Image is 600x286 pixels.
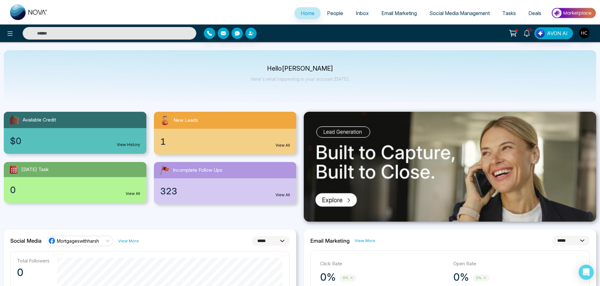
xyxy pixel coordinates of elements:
span: 10+ [527,27,532,33]
span: Deals [528,10,541,16]
a: Inbox [349,7,375,19]
img: Lead Flow [536,29,545,38]
button: AVON AI [534,27,573,39]
p: Hello [PERSON_NAME] [251,66,350,71]
a: Home [294,7,321,19]
span: Inbox [356,10,369,16]
p: Click Rate [320,260,447,267]
img: todayTask.svg [9,165,19,175]
span: People [327,10,343,16]
p: Open Rate [453,260,580,267]
p: Total Followers [17,258,50,264]
span: Mortgageswithharsh [57,238,99,244]
a: Social Media Management [423,7,496,19]
p: 0 [17,266,50,279]
a: View More [355,238,375,244]
span: Incomplete Follow Ups [173,167,222,174]
span: Email Marketing [381,10,417,16]
a: Tasks [496,7,522,19]
a: View All [275,143,290,148]
span: 1 [160,135,166,148]
span: $0 [10,134,21,148]
a: New Leads1View All [150,112,300,154]
a: View More [118,238,139,244]
h2: Social Media [10,238,41,244]
img: User Avatar [579,28,590,38]
img: Market-place.gif [551,6,596,20]
span: 0 [10,183,16,197]
a: View All [126,191,140,197]
img: Nova CRM Logo [10,4,48,20]
p: 0% [320,271,336,283]
span: New Leads [173,117,198,124]
span: AVON AI [547,30,568,37]
span: Home [301,10,314,16]
span: Available Credit [23,116,56,124]
span: [DATE] Task [21,166,49,173]
a: People [321,7,349,19]
span: Social Media Management [429,10,490,16]
img: followUps.svg [159,165,170,176]
a: View All [275,192,290,198]
a: 10+ [519,27,534,38]
h2: Email Marketing [310,238,350,244]
span: 0% [340,274,356,282]
span: 0% [473,274,489,282]
p: Here's what happening in your account [DATE]. [251,76,350,82]
p: 0% [453,271,469,283]
a: Incomplete Follow Ups323View All [150,162,300,204]
img: newLeads.svg [159,114,171,126]
div: Open Intercom Messenger [579,265,594,280]
img: availableCredit.svg [9,114,20,126]
a: Deals [522,7,548,19]
span: Tasks [502,10,516,16]
span: 323 [160,185,177,198]
img: . [304,112,596,222]
a: Email Marketing [375,7,423,19]
a: View History [117,142,140,148]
